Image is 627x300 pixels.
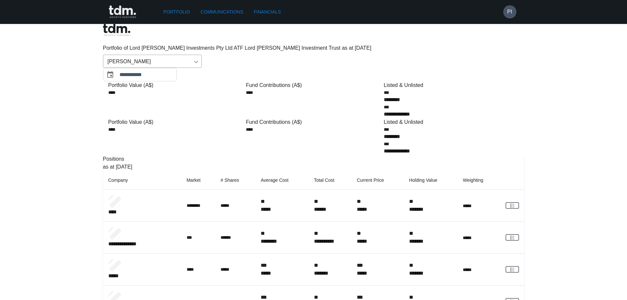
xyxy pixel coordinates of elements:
[104,68,117,81] button: Choose date, selected date is Aug 31, 2025
[103,155,524,163] p: Positions
[103,163,524,171] p: as at [DATE]
[108,81,244,89] div: Portfolio Value (A$)
[103,171,181,190] th: Company
[457,171,500,190] th: Weighting
[404,171,458,190] th: Holding Value
[384,81,519,89] div: Listed & Unlisted
[103,44,524,52] p: Portfolio of Lord [PERSON_NAME] Investments Pty Ltd ATF Lord [PERSON_NAME] Investment Trust as at...
[103,55,202,68] div: [PERSON_NAME]
[108,118,244,126] div: Portfolio Value (A$)
[181,171,216,190] th: Market
[507,8,512,16] h6: PI
[506,266,519,273] a: View Client Communications
[510,267,514,271] g: rgba(16, 24, 40, 0.6
[510,235,514,239] g: rgba(16, 24, 40, 0.6
[506,234,519,241] a: View Client Communications
[198,6,246,18] a: Communications
[255,171,308,190] th: Average Cost
[510,204,514,207] g: rgba(16, 24, 40, 0.6
[309,171,352,190] th: Total Cost
[246,81,381,89] div: Fund Contributions (A$)
[161,6,193,18] a: Portfolio
[384,118,519,126] div: Listed & Unlisted
[506,202,519,209] a: View Client Communications
[246,118,381,126] div: Fund Contributions (A$)
[352,171,404,190] th: Current Price
[251,6,283,18] a: Financials
[503,5,516,18] button: PI
[215,171,255,190] th: # Shares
